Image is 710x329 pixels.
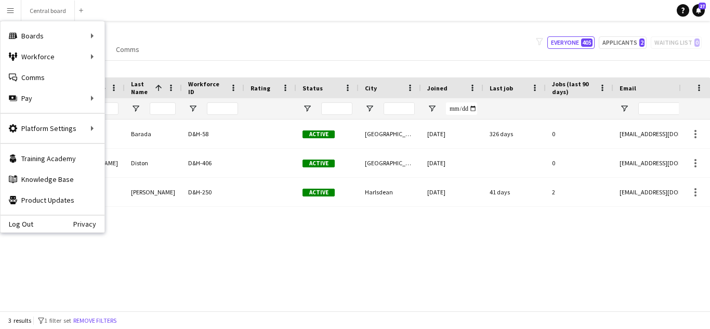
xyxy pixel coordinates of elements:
div: [DATE] [421,120,483,148]
a: Log Out [1,220,33,228]
div: 0 [546,149,613,177]
button: Remove filters [71,315,119,326]
input: Workforce ID Filter Input [207,102,238,115]
input: Status Filter Input [321,102,352,115]
div: Barada [125,120,182,148]
a: Privacy [73,220,104,228]
span: 27 [699,3,706,9]
button: Open Filter Menu [131,104,140,113]
input: City Filter Input [384,102,415,115]
span: Last job [490,84,513,92]
button: Everyone405 [547,36,595,49]
div: D&H-58 [182,120,244,148]
div: Pay [1,88,104,109]
span: City [365,84,377,92]
input: Last Name Filter Input [150,102,176,115]
div: [GEOGRAPHIC_DATA] [359,149,421,177]
span: Workforce ID [188,80,226,96]
button: Open Filter Menu [427,104,437,113]
button: Open Filter Menu [188,104,198,113]
div: Workforce [1,46,104,67]
div: 2 [546,178,613,206]
a: Knowledge Base [1,169,104,190]
span: Joined [427,84,448,92]
button: Open Filter Menu [365,104,374,113]
button: Central board [21,1,75,21]
span: 1 filter set [44,317,71,324]
div: [GEOGRAPHIC_DATA] [359,120,421,148]
span: Active [303,130,335,138]
span: Rating [251,84,270,92]
div: D&H-250 [182,178,244,206]
div: [PERSON_NAME] [125,178,182,206]
div: Harlsdean [359,178,421,206]
span: Email [620,84,636,92]
span: Status [303,84,323,92]
div: 41 days [483,178,546,206]
span: Comms [116,45,139,54]
span: Last Name [131,80,151,96]
a: Product Updates [1,190,104,210]
div: [DATE] [421,149,483,177]
span: 405 [581,38,593,47]
input: First Name Filter Input [93,102,119,115]
div: D&H-406 [182,149,244,177]
div: Boards [1,25,104,46]
div: Diston [125,149,182,177]
span: 2 [639,38,645,47]
a: 27 [692,4,705,17]
a: Comms [1,67,104,88]
input: Joined Filter Input [446,102,477,115]
div: 0 [546,120,613,148]
button: Applicants2 [599,36,647,49]
div: 326 days [483,120,546,148]
button: Open Filter Menu [303,104,312,113]
span: Active [303,189,335,196]
div: Platform Settings [1,118,104,139]
a: Comms [112,43,143,56]
span: Jobs (last 90 days) [552,80,595,96]
button: Open Filter Menu [620,104,629,113]
div: [DATE] [421,178,483,206]
a: Training Academy [1,148,104,169]
span: Active [303,160,335,167]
